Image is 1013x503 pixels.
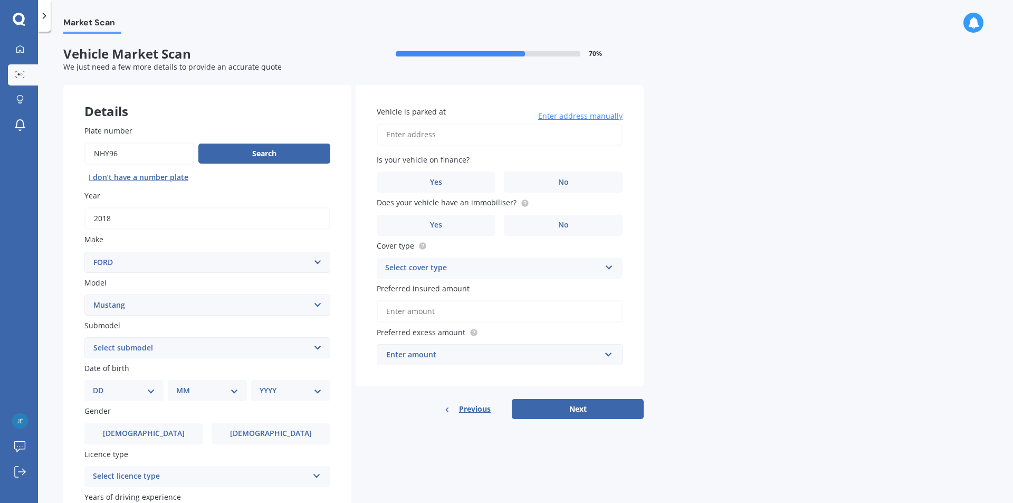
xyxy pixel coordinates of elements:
span: We just need a few more details to provide an accurate quote [63,62,282,72]
span: Market Scan [63,17,121,32]
span: Submodel [84,320,120,330]
input: Enter address [377,124,623,146]
img: fc2148f9bd23c77acb145a19faca15a1 [12,413,28,429]
span: Make [84,235,103,245]
span: Enter address manually [538,111,623,121]
span: Yes [430,221,442,230]
span: [DEMOGRAPHIC_DATA] [230,429,312,438]
button: Search [198,144,330,164]
span: Date of birth [84,363,129,373]
span: Licence type [84,449,128,459]
span: Does your vehicle have an immobiliser? [377,198,517,208]
span: Preferred insured amount [377,283,470,293]
span: Gender [84,406,111,416]
span: Cover type [377,241,414,251]
div: Details [63,85,351,117]
div: Select licence type [93,470,308,483]
input: Enter plate number [84,143,194,165]
span: [DEMOGRAPHIC_DATA] [103,429,185,438]
input: Enter amount [377,300,623,322]
span: Year [84,191,100,201]
span: Plate number [84,126,132,136]
span: 70 % [589,50,602,58]
span: Model [84,278,107,288]
span: No [558,178,569,187]
span: No [558,221,569,230]
span: Vehicle is parked at [377,107,446,117]
span: Yes [430,178,442,187]
div: Select cover type [385,262,600,274]
input: YYYY [84,207,330,230]
span: Is your vehicle on finance? [377,155,470,165]
span: Previous [459,401,491,417]
button: I don’t have a number plate [84,169,193,186]
button: Next [512,399,644,419]
div: Enter amount [386,349,600,360]
span: Vehicle Market Scan [63,46,353,62]
span: Preferred excess amount [377,327,465,337]
span: Years of driving experience [84,492,181,502]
